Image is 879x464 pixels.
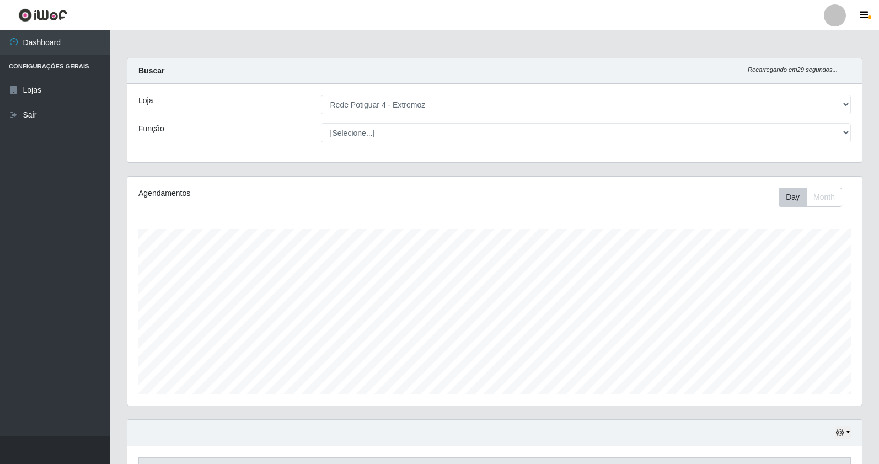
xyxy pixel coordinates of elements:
label: Função [138,123,164,135]
button: Month [806,188,842,207]
label: Loja [138,95,153,106]
img: CoreUI Logo [18,8,67,22]
strong: Buscar [138,66,164,75]
i: Recarregando em 29 segundos... [748,66,838,73]
button: Day [779,188,807,207]
div: First group [779,188,842,207]
div: Agendamentos [138,188,426,199]
div: Toolbar with button groups [779,188,851,207]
